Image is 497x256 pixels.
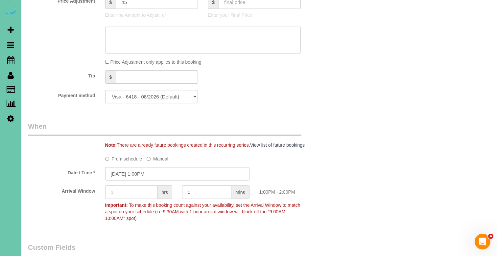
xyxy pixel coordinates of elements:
[105,153,142,162] label: From schedule
[110,59,201,65] span: Price Adjustment only applies to this booking
[105,203,128,208] strong: Important:
[28,121,301,136] legend: When
[208,12,301,18] p: Enter your Final Price
[105,203,300,221] span: To make this booking count against your availability, set the Arrival Window to match a spot on y...
[105,157,109,161] input: From schedule
[23,90,100,99] label: Payment method
[158,185,172,199] span: hrs
[23,70,100,79] label: Tip
[105,142,117,148] strong: Note:
[254,185,332,195] div: 1:00PM - 2:00PM
[475,234,490,249] iframe: Intercom live chat
[147,157,151,161] input: Manual
[105,70,116,84] span: $
[147,153,168,162] label: Manual
[105,167,249,181] input: MM/DD/YYYY HH:MM
[100,142,332,148] div: There are already future bookings created in this recurring series.
[105,12,198,18] p: Enter the Amount to Adjust, or
[4,7,17,16] img: Automaid Logo
[231,185,249,199] span: mins
[250,142,305,148] a: View list of future bookings
[23,185,100,194] label: Arrival Window
[23,167,100,176] label: Date / Time *
[488,234,493,239] span: 4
